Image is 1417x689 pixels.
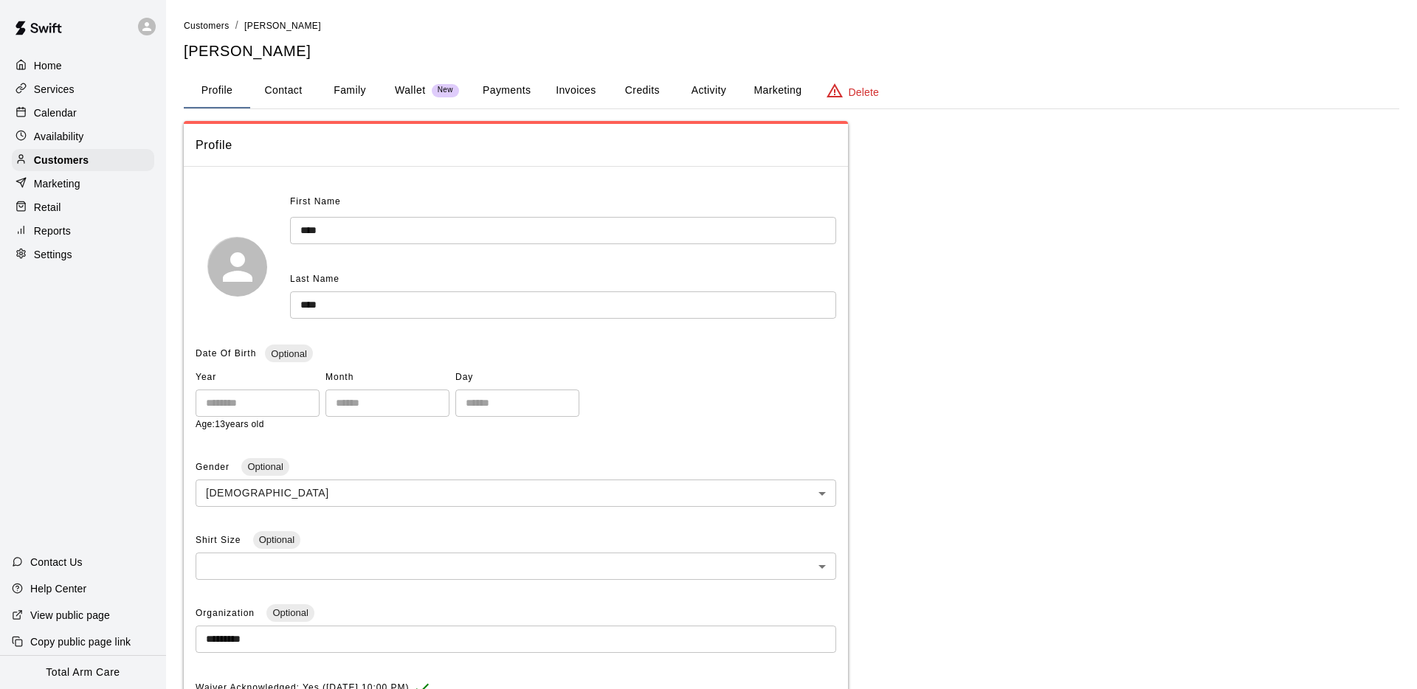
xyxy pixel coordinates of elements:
span: Optional [265,348,312,359]
a: Customers [12,149,154,171]
a: Retail [12,196,154,218]
button: Profile [184,73,250,108]
p: Wallet [395,83,426,98]
span: Shirt Size [196,535,244,545]
a: Calendar [12,102,154,124]
p: Retail [34,200,61,215]
nav: breadcrumb [184,18,1399,34]
p: Help Center [30,581,86,596]
span: Day [455,366,579,389]
button: Family [317,73,383,108]
a: Reports [12,220,154,242]
span: Optional [266,607,314,618]
p: Total Arm Care [46,665,120,680]
p: Reports [34,224,71,238]
span: New [432,86,459,95]
span: Age: 13 years old [196,419,264,429]
button: Payments [471,73,542,108]
span: Optional [241,461,289,472]
h5: [PERSON_NAME] [184,41,1399,61]
span: Last Name [290,274,339,284]
p: Home [34,58,62,73]
span: Gender [196,462,232,472]
p: Copy public page link [30,634,131,649]
p: Customers [34,153,89,167]
div: basic tabs example [184,73,1399,108]
a: Marketing [12,173,154,195]
p: Marketing [34,176,80,191]
p: Services [34,82,75,97]
button: Credits [609,73,675,108]
span: Optional [253,534,300,545]
span: Year [196,366,320,389]
p: Calendar [34,105,77,120]
span: Organization [196,608,258,618]
div: [DEMOGRAPHIC_DATA] [196,479,836,507]
li: / [235,18,238,33]
a: Settings [12,243,154,266]
a: Home [12,55,154,77]
p: Contact Us [30,555,83,569]
p: Settings [34,247,72,262]
span: Date Of Birth [196,348,256,359]
span: [PERSON_NAME] [244,21,321,31]
span: Customers [184,21,230,31]
a: Availability [12,125,154,148]
a: Customers [184,19,230,31]
span: Month [325,366,449,389]
p: Delete [849,85,879,100]
span: First Name [290,190,341,214]
button: Invoices [542,73,609,108]
p: Availability [34,129,84,144]
button: Activity [675,73,742,108]
p: View public page [30,608,110,623]
button: Contact [250,73,317,108]
span: Profile [196,136,836,155]
button: Marketing [742,73,813,108]
a: Services [12,78,154,100]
